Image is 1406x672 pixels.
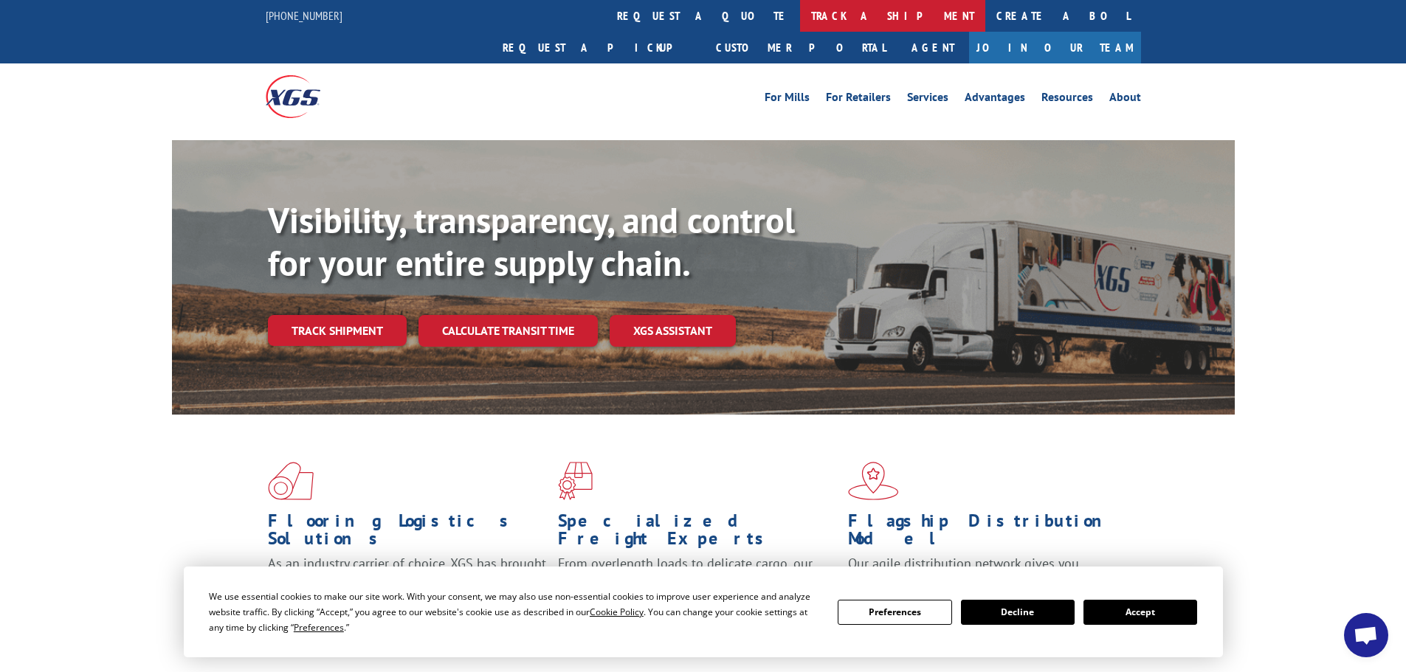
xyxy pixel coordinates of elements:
[294,621,344,634] span: Preferences
[268,315,407,346] a: Track shipment
[266,8,342,23] a: [PHONE_NUMBER]
[590,606,644,618] span: Cookie Policy
[965,91,1025,108] a: Advantages
[610,315,736,347] a: XGS ASSISTANT
[1083,600,1197,625] button: Accept
[848,462,899,500] img: xgs-icon-flagship-distribution-model-red
[1344,613,1388,657] div: Open chat
[558,512,837,555] h1: Specialized Freight Experts
[838,600,951,625] button: Preferences
[418,315,598,347] a: Calculate transit time
[558,462,593,500] img: xgs-icon-focused-on-flooring-red
[765,91,810,108] a: For Mills
[268,555,546,607] span: As an industry carrier of choice, XGS has brought innovation and dedication to flooring logistics...
[826,91,891,108] a: For Retailers
[897,32,969,63] a: Agent
[268,462,314,500] img: xgs-icon-total-supply-chain-intelligence-red
[558,555,837,620] p: From overlength loads to delicate cargo, our experienced staff knows the best way to move your fr...
[268,512,547,555] h1: Flooring Logistics Solutions
[705,32,897,63] a: Customer Portal
[492,32,705,63] a: Request a pickup
[184,567,1223,657] div: Cookie Consent Prompt
[907,91,948,108] a: Services
[961,600,1075,625] button: Decline
[209,589,820,635] div: We use essential cookies to make our site work. With your consent, we may also use non-essential ...
[1109,91,1141,108] a: About
[1041,91,1093,108] a: Resources
[848,555,1120,589] span: Our agile distribution network gives you nationwide inventory management on demand.
[848,512,1127,555] h1: Flagship Distribution Model
[268,197,795,285] b: Visibility, transparency, and control for your entire supply chain.
[969,32,1141,63] a: Join Our Team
